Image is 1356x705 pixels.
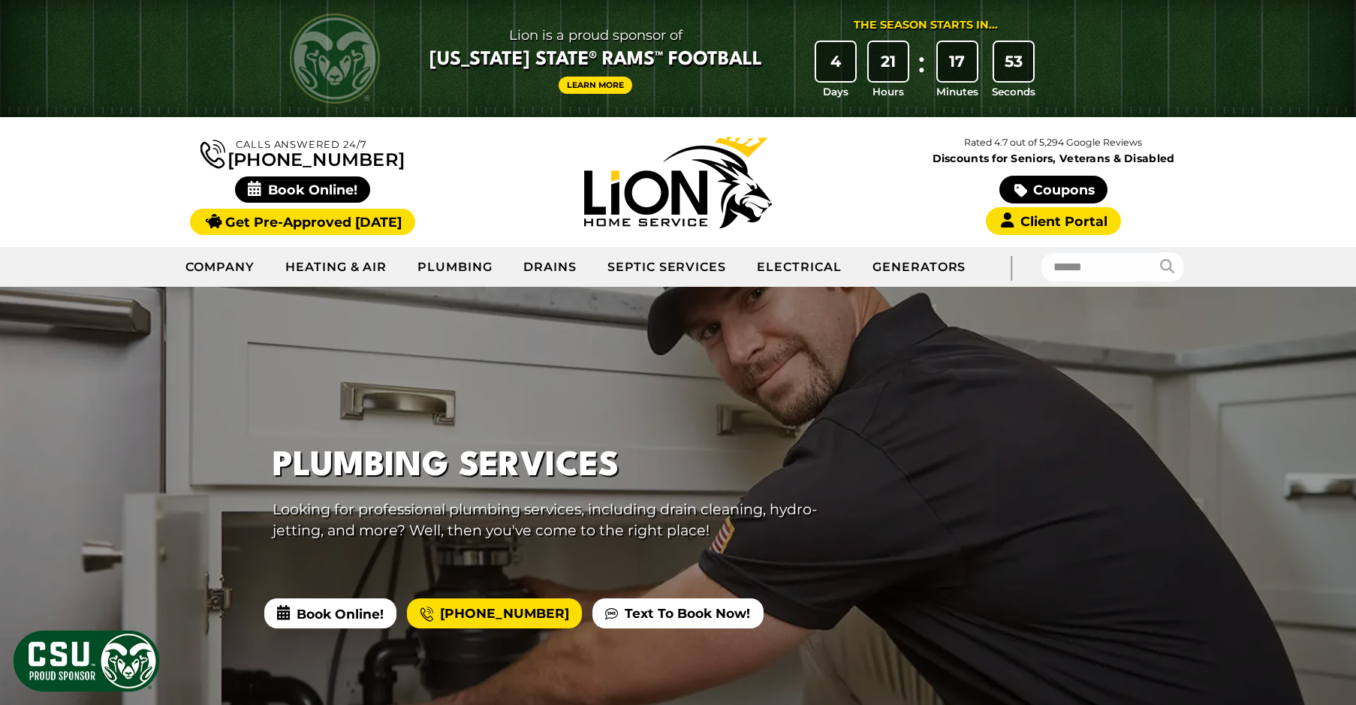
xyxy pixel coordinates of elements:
a: [PHONE_NUMBER] [200,137,405,169]
img: Lion Home Service [584,137,772,228]
div: | [981,247,1041,287]
a: [PHONE_NUMBER] [407,598,581,628]
span: [US_STATE] State® Rams™ Football [429,47,762,73]
a: Heating & Air [270,249,402,286]
h1: Plumbing Services [273,441,819,492]
a: Text To Book Now! [592,598,763,628]
span: Minutes [936,84,978,99]
span: Days [823,84,848,99]
div: The Season Starts in... [854,17,998,34]
img: CSU Rams logo [290,14,380,104]
img: CSU Sponsor Badge [11,628,161,694]
a: Plumbing [402,249,508,286]
span: Lion is a proud sponsor of [429,23,762,47]
a: Generators [857,249,981,286]
a: Coupons [999,176,1107,203]
p: Looking for professional plumbing services, including drain cleaning, hydro-jetting, and more? We... [273,499,819,542]
div: : [915,42,930,100]
a: Septic Services [592,249,742,286]
div: 21 [869,42,908,81]
div: 53 [994,42,1033,81]
span: Discounts for Seniors, Veterans & Disabled [869,153,1238,164]
span: Seconds [992,84,1035,99]
span: Book Online! [235,176,371,203]
p: Rated 4.7 out of 5,294 Google Reviews [866,134,1241,151]
a: Client Portal [986,207,1121,235]
div: 4 [816,42,855,81]
a: Electrical [742,249,857,286]
a: Company [170,249,270,286]
a: Drains [508,249,592,286]
span: Hours [872,84,904,99]
a: Get Pre-Approved [DATE] [190,209,414,235]
a: Learn More [559,77,632,94]
div: 17 [938,42,977,81]
span: Book Online! [264,598,396,628]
